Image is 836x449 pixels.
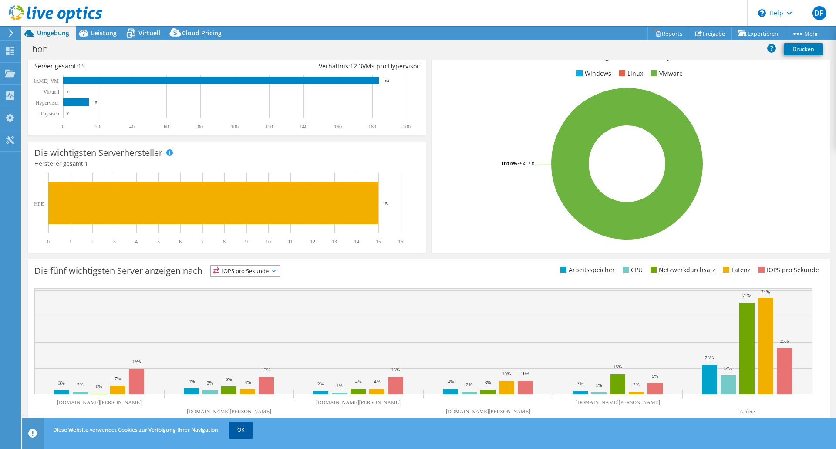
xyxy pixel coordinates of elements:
[721,265,751,275] li: Latenz
[739,408,755,415] text: Andere
[731,27,785,40] a: Exportieren
[36,100,59,106] text: Hypervisor
[95,124,100,130] text: 20
[501,160,517,167] tspan: 100.0%
[207,380,213,385] text: 3%
[182,29,222,37] span: Cloud Pricing
[245,379,251,385] text: 4%
[780,338,789,344] text: 35%
[67,90,70,94] text: 0
[596,382,602,388] text: 1%
[78,62,85,70] span: 15
[620,265,643,275] li: CPU
[742,293,751,298] text: 71%
[265,124,273,130] text: 120
[724,365,732,371] text: 14%
[448,379,454,384] text: 4%
[689,27,732,40] a: Freigabe
[391,367,400,372] text: 13%
[53,426,219,433] span: Diese Website verwendet Cookies zur Verfolgung Ihrer Navigation.
[374,379,381,384] text: 4%
[62,124,64,130] text: 0
[577,381,583,386] text: 3%
[37,29,69,37] span: Umgebung
[115,376,121,381] text: 7%
[67,111,70,116] text: 0
[574,69,611,78] li: Windows
[502,371,511,376] text: 10%
[558,265,615,275] li: Arbeitsspeicher
[69,239,72,245] text: 1
[34,148,162,158] h3: Die wichtigsten Serverhersteller
[266,239,271,245] text: 10
[812,6,826,20] span: DP
[368,124,376,130] text: 180
[332,239,337,245] text: 13
[705,355,714,360] text: 23%
[129,124,135,130] text: 40
[34,61,227,71] div: Server gesamt:
[438,51,823,60] h3: Die wichtigsten Betriebssysteme
[398,239,403,245] text: 16
[383,79,389,83] text: 184
[84,159,88,168] span: 1
[231,124,239,130] text: 100
[179,239,182,245] text: 6
[521,371,529,376] text: 10%
[226,376,232,381] text: 6%
[227,61,419,71] div: Verhältnis: VMs pro Hypervisor
[135,239,138,245] text: 4
[446,408,530,415] text: [DOMAIN_NAME][PERSON_NAME]
[157,239,160,245] text: 5
[43,89,59,95] text: Virtuell
[91,29,117,37] span: Leistung
[47,239,50,245] text: 0
[647,27,689,40] a: Reports
[262,367,270,372] text: 13%
[28,44,61,54] h1: hoh
[113,239,116,245] text: 3
[77,382,84,387] text: 2%
[785,27,825,40] a: Mehr
[633,382,640,387] text: 2%
[466,382,472,387] text: 2%
[300,124,307,130] text: 140
[40,111,59,117] text: Physisch
[223,239,226,245] text: 8
[376,239,381,245] text: 15
[198,124,203,130] text: 80
[336,383,343,388] text: 1%
[617,69,643,78] li: Linux
[91,239,94,245] text: 2
[132,359,141,364] text: 19%
[316,399,401,405] text: [DOMAIN_NAME][PERSON_NAME]
[201,239,204,245] text: 7
[758,9,766,17] svg: \n
[576,399,660,405] text: [DOMAIN_NAME][PERSON_NAME]
[517,160,534,167] tspan: ESXi 7.0
[138,29,160,37] span: Virtuell
[93,101,98,105] text: 15
[383,201,388,206] text: 15
[784,43,823,55] a: Drucken
[354,239,359,245] text: 14
[648,265,715,275] li: Netzwerkdurchsatz
[57,399,142,405] text: [DOMAIN_NAME][PERSON_NAME]
[350,62,362,70] span: 12.3
[613,364,622,369] text: 16%
[96,384,102,389] text: 0%
[245,239,248,245] text: 9
[403,124,411,130] text: 200
[652,373,658,378] text: 9%
[34,51,83,60] h3: Serverrollen
[355,379,362,384] text: 4%
[187,408,271,415] text: [DOMAIN_NAME][PERSON_NAME]
[164,124,169,130] text: 60
[317,381,324,386] text: 2%
[761,289,770,294] text: 74%
[485,380,491,385] text: 3%
[334,124,342,130] text: 160
[211,266,280,276] span: IOPS pro Sekunde
[34,201,44,207] text: HPE
[649,69,683,78] li: VMware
